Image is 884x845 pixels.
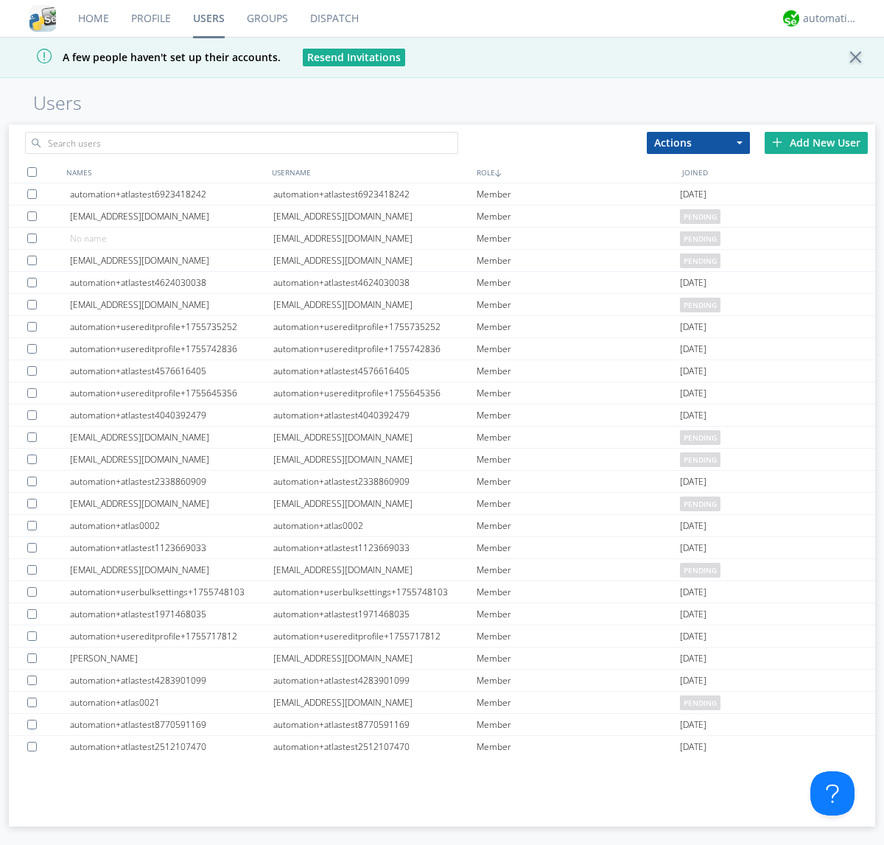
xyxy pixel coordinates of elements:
span: pending [680,298,720,312]
div: [EMAIL_ADDRESS][DOMAIN_NAME] [70,294,273,315]
div: [EMAIL_ADDRESS][DOMAIN_NAME] [273,559,477,581]
div: Member [477,183,680,205]
div: Member [477,272,680,293]
iframe: Toggle Customer Support [810,771,855,816]
a: automation+atlastest1971468035automation+atlastest1971468035Member[DATE] [9,603,875,625]
span: pending [680,430,720,445]
div: automation+atlas0002 [70,515,273,536]
span: [DATE] [680,736,706,758]
a: [EMAIL_ADDRESS][DOMAIN_NAME][EMAIL_ADDRESS][DOMAIN_NAME]Memberpending [9,427,875,449]
div: automation+atlastest6923418242 [70,183,273,205]
div: Member [477,714,680,735]
div: automation+atlastest2338860909 [273,471,477,492]
a: automation+atlastest4576616405automation+atlastest4576616405Member[DATE] [9,360,875,382]
div: Member [477,427,680,448]
img: plus.svg [772,137,782,147]
a: automation+atlastest6923418242automation+atlastest6923418242Member[DATE] [9,183,875,206]
span: [DATE] [680,537,706,559]
div: Member [477,625,680,647]
span: pending [680,209,720,224]
div: [EMAIL_ADDRESS][DOMAIN_NAME] [273,648,477,669]
button: Actions [647,132,750,154]
span: [DATE] [680,183,706,206]
div: automation+atlas [803,11,858,26]
a: automation+usereditprofile+1755645356automation+usereditprofile+1755645356Member[DATE] [9,382,875,404]
div: [EMAIL_ADDRESS][DOMAIN_NAME] [70,449,273,470]
span: [DATE] [680,316,706,338]
div: automation+atlastest4283901099 [70,670,273,691]
div: [EMAIL_ADDRESS][DOMAIN_NAME] [70,493,273,514]
div: NAMES [63,161,268,183]
div: Member [477,648,680,669]
div: Member [477,603,680,625]
div: automation+atlastest8770591169 [70,714,273,735]
div: Member [477,338,680,360]
span: pending [680,497,720,511]
span: pending [680,563,720,578]
div: automation+userbulksettings+1755748103 [70,581,273,603]
span: A few people haven't set up their accounts. [11,50,281,64]
img: cddb5a64eb264b2086981ab96f4c1ba7 [29,5,56,32]
a: [PERSON_NAME][EMAIL_ADDRESS][DOMAIN_NAME]Member[DATE] [9,648,875,670]
div: Member [477,206,680,227]
div: USERNAME [268,161,474,183]
a: [EMAIL_ADDRESS][DOMAIN_NAME][EMAIL_ADDRESS][DOMAIN_NAME]Memberpending [9,206,875,228]
div: automation+atlastest2338860909 [70,471,273,492]
a: automation+atlas0021[EMAIL_ADDRESS][DOMAIN_NAME]Memberpending [9,692,875,714]
div: automation+atlastest2512107470 [70,736,273,757]
span: [DATE] [680,581,706,603]
div: automation+atlastest4624030038 [273,272,477,293]
div: [EMAIL_ADDRESS][DOMAIN_NAME] [70,206,273,227]
span: [DATE] [680,648,706,670]
div: automation+usereditprofile+1755735252 [70,316,273,337]
div: automation+atlastest1123669033 [70,537,273,558]
div: automation+atlas0021 [70,692,273,713]
a: [EMAIL_ADDRESS][DOMAIN_NAME][EMAIL_ADDRESS][DOMAIN_NAME]Memberpending [9,493,875,515]
a: No name[EMAIL_ADDRESS][DOMAIN_NAME]Memberpending [9,228,875,250]
a: [EMAIL_ADDRESS][DOMAIN_NAME][EMAIL_ADDRESS][DOMAIN_NAME]Memberpending [9,250,875,272]
a: [EMAIL_ADDRESS][DOMAIN_NAME][EMAIL_ADDRESS][DOMAIN_NAME]Memberpending [9,449,875,471]
div: automation+atlastest1123669033 [273,537,477,558]
span: [DATE] [680,404,706,427]
div: Member [477,692,680,713]
div: Member [477,670,680,691]
div: automation+atlastest4576616405 [273,360,477,382]
div: [EMAIL_ADDRESS][DOMAIN_NAME] [70,427,273,448]
div: [EMAIL_ADDRESS][DOMAIN_NAME] [273,449,477,470]
div: ROLE [473,161,678,183]
span: pending [680,253,720,268]
div: [EMAIL_ADDRESS][DOMAIN_NAME] [273,228,477,249]
span: [DATE] [680,338,706,360]
div: automation+atlastest6923418242 [273,183,477,205]
div: automation+atlastest8770591169 [273,714,477,735]
div: automation+atlastest4624030038 [70,272,273,293]
input: Search users [25,132,458,154]
a: automation+atlastest4624030038automation+atlastest4624030038Member[DATE] [9,272,875,294]
div: [EMAIL_ADDRESS][DOMAIN_NAME] [273,493,477,514]
div: automation+atlastest4040392479 [273,404,477,426]
a: automation+userbulksettings+1755748103automation+userbulksettings+1755748103Member[DATE] [9,581,875,603]
a: automation+atlas0002automation+atlas0002Member[DATE] [9,515,875,537]
span: [DATE] [680,714,706,736]
div: [EMAIL_ADDRESS][DOMAIN_NAME] [70,250,273,271]
a: automation+atlastest4040392479automation+atlastest4040392479Member[DATE] [9,404,875,427]
div: Member [477,515,680,536]
div: Member [477,228,680,249]
div: Member [477,493,680,514]
a: automation+atlastest2338860909automation+atlastest2338860909Member[DATE] [9,471,875,493]
div: Member [477,382,680,404]
div: JOINED [678,161,884,183]
a: automation+usereditprofile+1755735252automation+usereditprofile+1755735252Member[DATE] [9,316,875,338]
div: Member [477,316,680,337]
span: pending [680,452,720,467]
div: automation+usereditprofile+1755717812 [70,625,273,647]
div: automation+usereditprofile+1755742836 [70,338,273,360]
div: Member [477,294,680,315]
div: automation+usereditprofile+1755645356 [273,382,477,404]
span: [DATE] [680,360,706,382]
div: Member [477,736,680,757]
div: [EMAIL_ADDRESS][DOMAIN_NAME] [70,559,273,581]
div: Member [477,404,680,426]
div: automation+atlastest1971468035 [70,603,273,625]
div: Member [477,581,680,603]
